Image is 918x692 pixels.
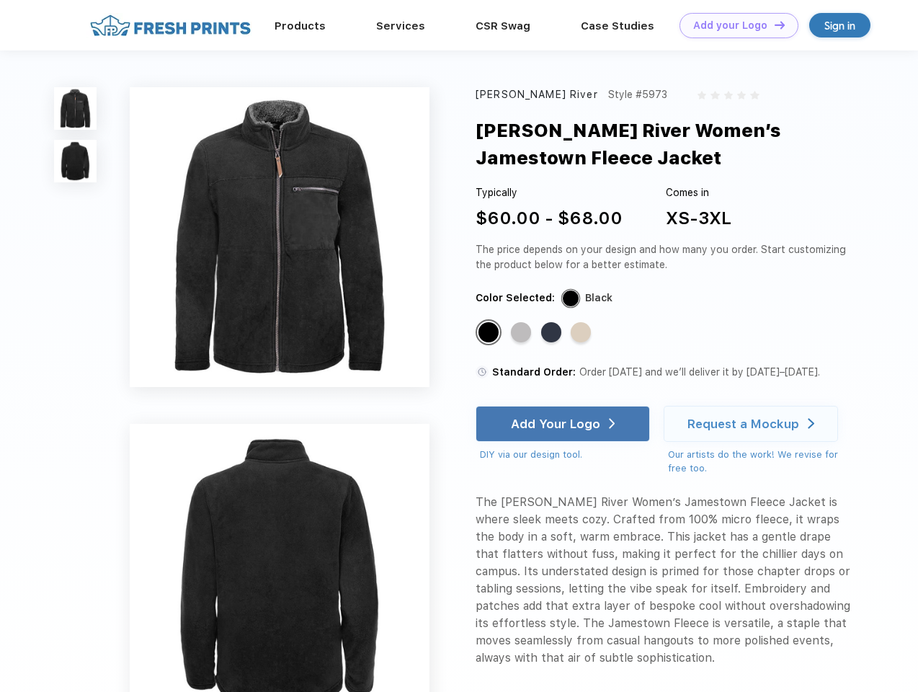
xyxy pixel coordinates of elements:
div: Color Selected: [476,290,555,306]
div: The [PERSON_NAME] River Women’s Jamestown Fleece Jacket is where sleek meets cozy. Crafted from 1... [476,494,852,667]
img: func=resize&h=640 [130,87,429,387]
div: Light-Grey [511,322,531,342]
div: Comes in [666,185,731,200]
div: Black [478,322,499,342]
div: Sand [571,322,591,342]
img: func=resize&h=100 [54,87,97,130]
a: Products [275,19,326,32]
span: Order [DATE] and we’ll deliver it by [DATE]–[DATE]. [579,366,820,378]
div: DIY via our design tool. [480,448,650,462]
div: XS-3XL [666,205,731,231]
img: DT [775,21,785,29]
div: Typically [476,185,623,200]
div: Sign in [824,17,855,34]
div: Add your Logo [693,19,767,32]
div: $60.00 - $68.00 [476,205,623,231]
a: Sign in [809,13,870,37]
div: Request a Mockup [687,417,799,431]
img: gray_star.svg [750,91,759,99]
div: Add Your Logo [511,417,600,431]
img: gray_star.svg [698,91,706,99]
div: [PERSON_NAME] River [476,87,598,102]
img: white arrow [609,418,615,429]
div: Style #5973 [608,87,667,102]
img: white arrow [808,418,814,429]
div: The price depends on your design and how many you order. Start customizing the product below for ... [476,242,852,272]
img: func=resize&h=100 [54,140,97,182]
div: Navy [541,322,561,342]
div: [PERSON_NAME] River Women’s Jamestown Fleece Jacket [476,117,888,172]
img: gray_star.svg [710,91,719,99]
div: Our artists do the work! We revise for free too. [668,448,852,476]
img: standard order [476,365,489,378]
img: fo%20logo%202.webp [86,13,255,38]
span: Standard Order: [492,366,576,378]
img: gray_star.svg [737,91,746,99]
img: gray_star.svg [724,91,733,99]
div: Black [585,290,612,306]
